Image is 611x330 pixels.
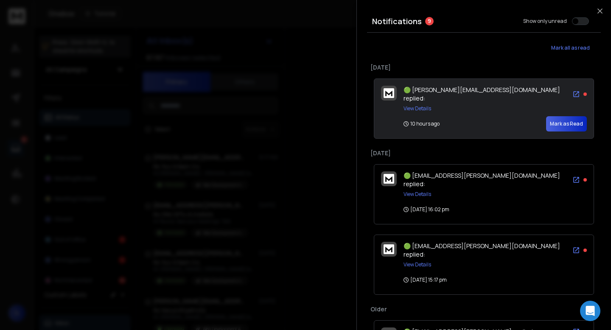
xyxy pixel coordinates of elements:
[384,244,394,254] img: logo
[384,174,394,184] img: logo
[551,45,590,51] span: Mark all as read
[540,39,601,56] button: Mark all as read
[523,18,567,25] label: Show only unread
[425,17,434,25] span: 9
[384,88,394,98] img: logo
[404,105,431,112] button: View Details
[404,206,449,213] p: [DATE] 16:02 pm
[404,86,560,102] span: 🟢 [PERSON_NAME][EMAIL_ADDRESS][DOMAIN_NAME] replied:
[404,171,560,188] span: 🟢 [EMAIL_ADDRESS][PERSON_NAME][DOMAIN_NAME] replied:
[404,261,431,268] button: View Details
[580,301,600,321] div: Open Intercom Messenger
[404,277,447,283] p: [DATE] 15:17 pm
[372,15,422,27] h3: Notifications
[404,242,560,258] span: 🟢 [EMAIL_ADDRESS][PERSON_NAME][DOMAIN_NAME] replied:
[546,116,587,131] button: Mark as Read
[404,191,431,198] button: View Details
[370,305,597,313] p: Older
[370,149,597,157] p: [DATE]
[404,120,440,127] p: 10 hours ago
[370,63,597,72] p: [DATE]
